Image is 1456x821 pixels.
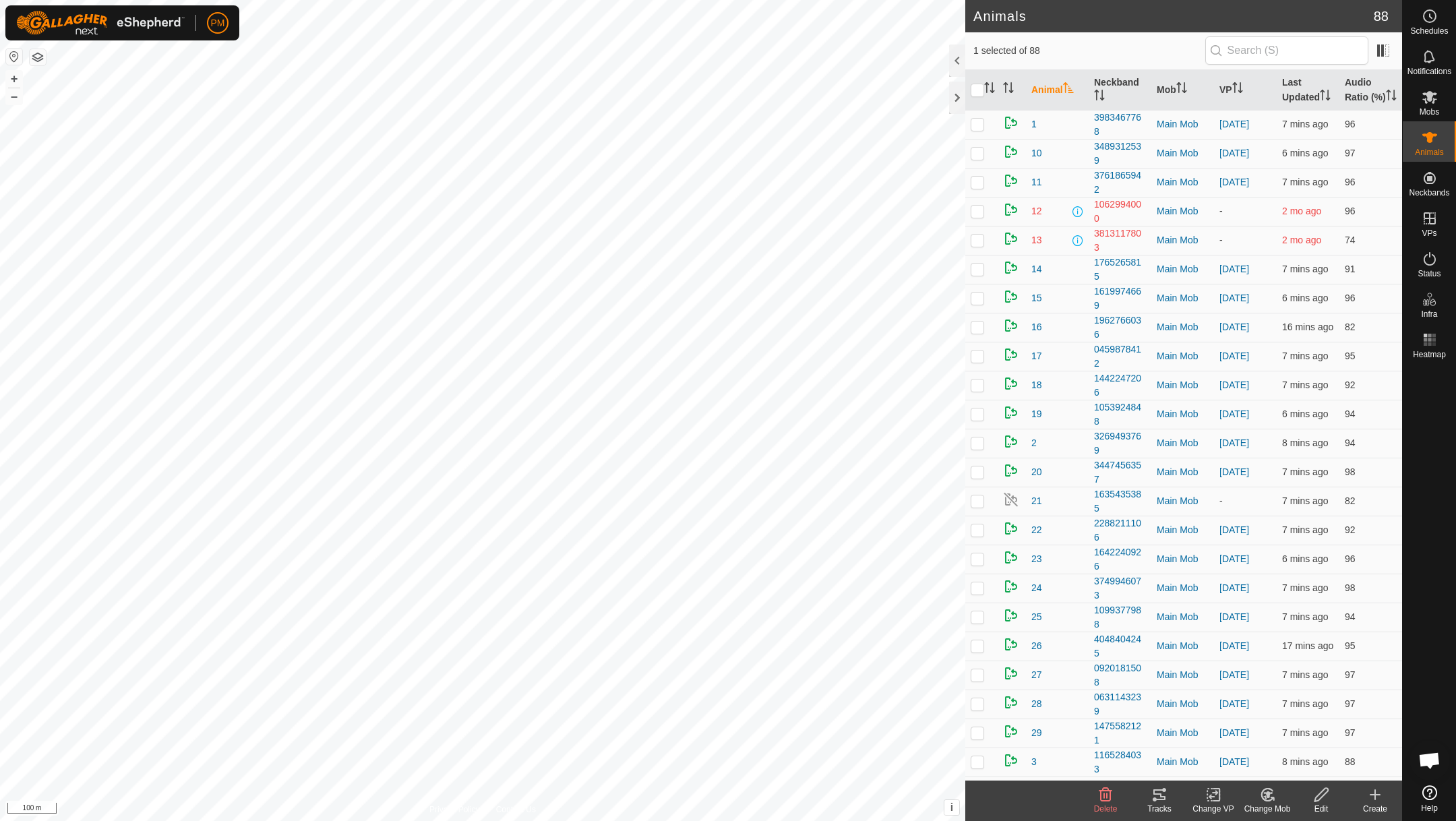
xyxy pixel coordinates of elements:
img: returning on [1003,202,1019,218]
div: Main Mob [1157,291,1209,305]
span: 82 [1345,322,1356,332]
div: Main Mob [1157,233,1209,247]
div: Change Mob [1240,803,1294,815]
div: 1962766036 [1094,313,1146,342]
th: VP [1214,70,1277,111]
a: [DATE] [1219,437,1249,448]
span: 31 Aug 2025, 4:36 pm [1282,553,1328,564]
img: returning on [1003,317,1019,334]
th: Audio Ratio (%) [1339,70,1402,111]
span: 31 Aug 2025, 4:35 pm [1282,582,1328,593]
span: Schedules [1410,27,1448,35]
span: 16 [1031,320,1042,334]
span: 31 Aug 2025, 4:35 pm [1282,119,1328,129]
img: returning on [1003,636,1019,652]
span: 94 [1345,437,1356,448]
div: 3813117803 [1094,226,1146,255]
div: 1635435385 [1094,487,1146,516]
div: 4048404245 [1094,632,1146,661]
div: Main Mob [1157,755,1209,769]
span: 11 [1031,175,1042,189]
div: Tracks [1132,803,1186,815]
img: returning on [1003,694,1019,710]
span: 31 Aug 2025, 4:35 pm [1282,698,1328,709]
span: Animals [1415,148,1444,156]
img: returning on [1003,288,1019,305]
th: Neckband [1089,70,1151,111]
span: 15 June 2025, 4:36 pm [1282,235,1321,245]
span: 94 [1345,408,1356,419]
div: 3489312539 [1094,140,1146,168]
a: [DATE] [1219,379,1249,390]
th: Animal [1026,70,1089,111]
a: [DATE] [1219,582,1249,593]
div: 3269493769 [1094,429,1146,458]
p-sorticon: Activate to sort [1003,84,1014,95]
span: 88 [1345,756,1356,767]
span: 95 [1345,351,1356,361]
a: Open chat [1409,740,1450,781]
span: 17 [1031,349,1042,363]
a: [DATE] [1219,408,1249,419]
span: VPs [1422,229,1436,237]
div: 3447456357 [1094,458,1146,487]
img: returning on [1003,520,1019,537]
img: returning on [1003,607,1019,624]
img: Gallagher Logo [16,11,185,35]
a: [DATE] [1219,524,1249,535]
span: 31 Aug 2025, 4:36 pm [1282,148,1328,158]
span: Help [1421,804,1438,812]
span: i [950,801,953,813]
span: 97 [1345,669,1356,680]
span: 31 Aug 2025, 4:26 pm [1282,640,1333,651]
span: 2 [1031,436,1037,450]
p-sorticon: Activate to sort [1232,84,1243,95]
div: Edit [1294,803,1348,815]
span: 31 Aug 2025, 4:36 pm [1282,408,1328,419]
div: Main Mob [1157,407,1209,421]
div: 1062994000 [1094,197,1146,226]
span: 13 [1031,233,1042,247]
span: 31 Aug 2025, 4:36 pm [1282,351,1328,361]
div: Main Mob [1157,378,1209,392]
span: PM [211,16,225,30]
span: 91 [1345,264,1356,274]
p-sorticon: Activate to sort [1320,92,1331,102]
p-sorticon: Activate to sort [1176,84,1187,95]
span: 31 Aug 2025, 4:36 pm [1282,524,1328,535]
span: 31 Aug 2025, 4:35 pm [1282,264,1328,274]
a: [DATE] [1219,119,1249,129]
app-display-virtual-paddock-transition: - [1219,235,1223,245]
div: 0920181508 [1094,661,1146,690]
span: 1 selected of 88 [973,44,1205,58]
div: Main Mob [1157,552,1209,566]
span: 96 [1345,206,1356,216]
div: 0459878412 [1094,342,1146,371]
p-sorticon: Activate to sort [984,84,995,95]
span: 21 [1031,494,1042,508]
div: 1165284033 [1094,748,1146,777]
a: [DATE] [1219,148,1249,158]
a: [DATE] [1219,177,1249,187]
span: 31 Aug 2025, 4:26 pm [1282,322,1333,332]
input: Search (S) [1205,36,1368,65]
span: 31 Aug 2025, 4:35 pm [1282,177,1328,187]
a: Help [1403,780,1456,818]
button: Reset Map [6,49,22,65]
div: 1099377988 [1094,603,1146,632]
span: 98 [1345,582,1356,593]
img: returning on [1003,433,1019,450]
img: returning on [1003,578,1019,595]
span: 14 [1031,262,1042,276]
div: Main Mob [1157,610,1209,624]
span: 82 [1345,495,1356,506]
img: returning on [1003,144,1019,160]
span: Mobs [1420,108,1439,116]
span: 94 [1345,611,1356,622]
span: 23 [1031,552,1042,566]
a: [DATE] [1219,293,1249,303]
img: returning on [1003,752,1019,768]
div: 1442247206 [1094,371,1146,400]
span: 7 June 2025, 4:45 pm [1282,206,1321,216]
th: Last Updated [1277,70,1339,111]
